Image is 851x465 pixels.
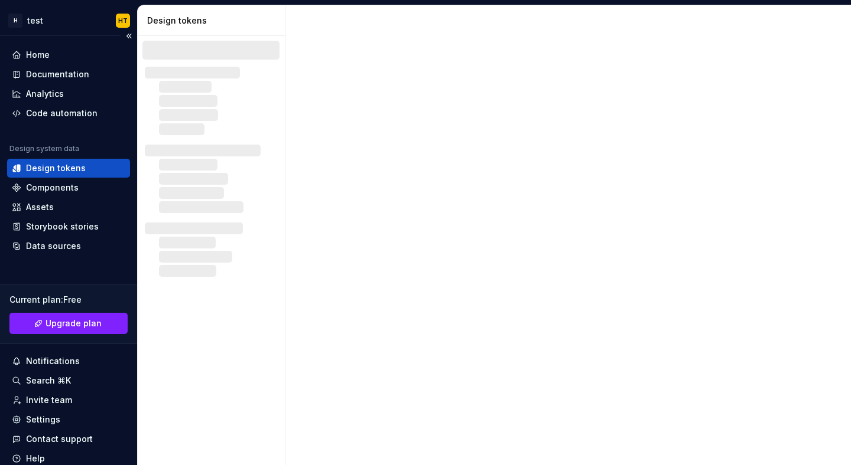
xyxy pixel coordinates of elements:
[7,410,130,429] a: Settings
[9,144,79,153] div: Design system data
[7,237,130,256] a: Data sources
[7,371,130,390] button: Search ⌘K
[7,430,130,448] button: Contact support
[26,433,93,445] div: Contact support
[26,49,50,61] div: Home
[2,8,135,33] button: HtestHT
[7,352,130,371] button: Notifications
[118,16,128,25] div: HT
[26,107,98,119] div: Code automation
[27,15,43,27] div: test
[26,182,79,194] div: Components
[7,104,130,123] a: Code automation
[7,391,130,410] a: Invite team
[7,198,130,217] a: Assets
[7,84,130,103] a: Analytics
[26,394,72,406] div: Invite team
[8,14,22,28] div: H
[7,178,130,197] a: Components
[26,355,80,367] div: Notifications
[147,15,280,27] div: Design tokens
[26,88,64,100] div: Analytics
[26,201,54,213] div: Assets
[9,313,128,334] a: Upgrade plan
[121,28,137,44] button: Collapse sidebar
[26,240,81,252] div: Data sources
[26,68,89,80] div: Documentation
[7,45,130,64] a: Home
[7,159,130,178] a: Design tokens
[9,294,128,306] div: Current plan : Free
[26,375,71,387] div: Search ⌘K
[46,317,102,329] span: Upgrade plan
[26,162,86,174] div: Design tokens
[26,453,45,464] div: Help
[26,414,60,425] div: Settings
[7,65,130,84] a: Documentation
[26,221,99,232] div: Storybook stories
[7,217,130,236] a: Storybook stories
